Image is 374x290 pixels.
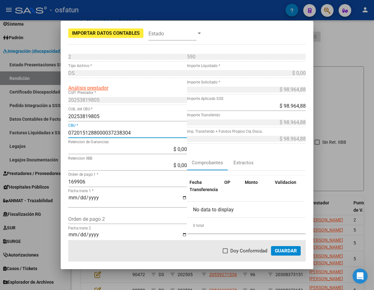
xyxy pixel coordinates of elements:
[187,218,306,233] div: 0 total
[68,28,143,38] button: Importar Datos Contables
[275,180,296,185] span: Validacion
[190,180,218,192] span: Fecha Transferencia
[245,180,258,185] span: Monto
[222,176,242,196] datatable-header-cell: OP
[242,176,272,196] datatable-header-cell: Monto
[68,85,108,91] span: Análisis prestador
[353,269,368,284] iframe: Intercom live chat
[187,176,222,196] datatable-header-cell: Fecha Transferencia
[230,247,267,255] span: Doy Conformidad
[275,248,297,254] span: Guardar
[192,159,223,166] div: Comprobantes
[271,246,301,256] button: Guardar
[233,159,254,166] div: Extractos
[72,30,140,36] span: Importar Datos Contables
[224,180,230,185] span: OP
[187,202,303,217] div: No data to display
[272,176,310,196] datatable-header-cell: Validacion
